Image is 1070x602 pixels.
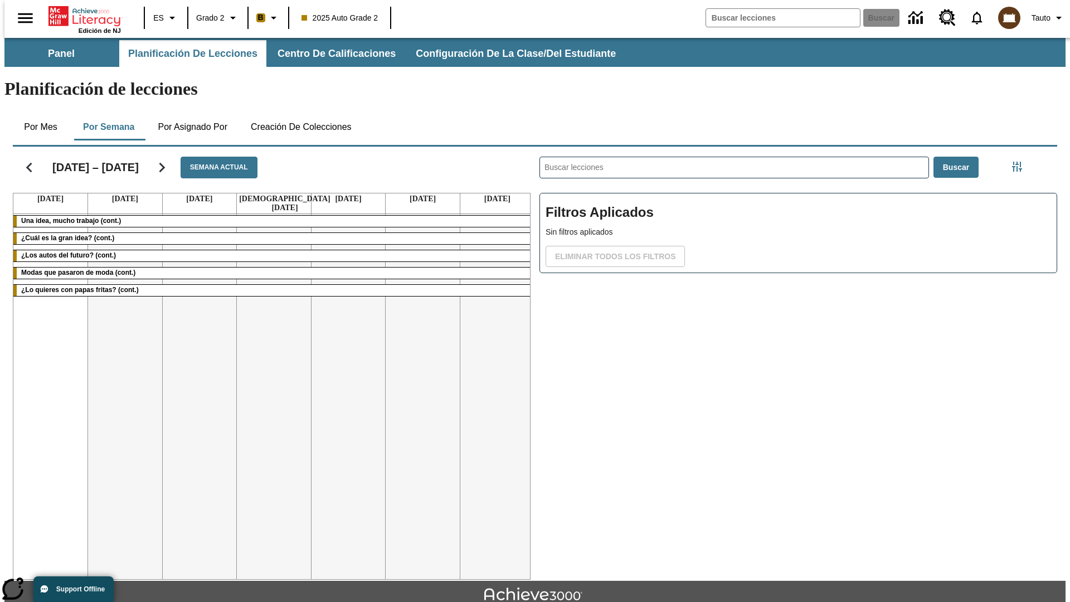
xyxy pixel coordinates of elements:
button: Centro de calificaciones [269,40,405,67]
button: Escoja un nuevo avatar [991,3,1027,32]
div: ¿Lo quieres con papas fritas? (cont.) [13,285,534,296]
button: Seguir [148,153,176,182]
button: Grado: Grado 2, Elige un grado [192,8,244,28]
a: Centro de recursos, Se abrirá en una pestaña nueva. [932,3,962,33]
button: Por mes [13,114,69,140]
button: Support Offline [33,576,114,602]
button: Configuración de la clase/del estudiante [407,40,625,67]
span: ¿Los autos del futuro? (cont.) [21,251,116,259]
a: 16 de agosto de 2025 [407,193,438,205]
span: ¿Lo quieres con papas fritas? (cont.) [21,286,139,294]
h2: [DATE] – [DATE] [52,161,139,174]
img: avatar image [998,7,1020,29]
h1: Planificación de lecciones [4,79,1066,99]
button: Abrir el menú lateral [9,2,42,35]
div: ¿Cuál es la gran idea? (cont.) [13,233,534,244]
button: Creación de colecciones [242,114,361,140]
p: Sin filtros aplicados [546,226,1051,238]
button: Por asignado por [149,114,236,140]
button: Boost El color de la clase es anaranjado claro. Cambiar el color de la clase. [252,8,285,28]
input: Buscar campo [706,9,860,27]
div: Subbarra de navegación [4,38,1066,67]
div: Modas que pasaron de moda (cont.) [13,268,534,279]
div: Portada [48,4,121,34]
button: Lenguaje: ES, Selecciona un idioma [148,8,184,28]
button: Buscar [933,157,979,178]
div: Una idea, mucho trabajo (cont.) [13,216,534,227]
span: ES [153,12,164,24]
div: Buscar [531,142,1057,580]
button: Menú lateral de filtros [1006,156,1028,178]
div: ¿Los autos del futuro? (cont.) [13,250,534,261]
span: Grado 2 [196,12,225,24]
a: Centro de información [902,3,932,33]
span: 2025 Auto Grade 2 [301,12,378,24]
a: Notificaciones [962,3,991,32]
div: Subbarra de navegación [4,40,626,67]
button: Panel [6,40,117,67]
span: Support Offline [56,585,105,593]
a: Portada [48,5,121,27]
a: 11 de agosto de 2025 [35,193,66,205]
h2: Filtros Aplicados [546,199,1051,226]
button: Por semana [74,114,143,140]
a: 17 de agosto de 2025 [482,193,513,205]
span: Modas que pasaron de moda (cont.) [21,269,135,276]
a: 15 de agosto de 2025 [333,193,363,205]
button: Regresar [15,153,43,182]
span: ¿Cuál es la gran idea? (cont.) [21,234,114,242]
div: Calendario [4,142,531,580]
div: Filtros Aplicados [539,193,1057,273]
span: B [258,11,264,25]
span: Tauto [1032,12,1050,24]
button: Semana actual [181,157,257,178]
input: Buscar lecciones [540,157,928,178]
span: Una idea, mucho trabajo (cont.) [21,217,121,225]
a: 14 de agosto de 2025 [237,193,333,213]
button: Perfil/Configuración [1027,8,1070,28]
span: Edición de NJ [79,27,121,34]
button: Planificación de lecciones [119,40,266,67]
a: 13 de agosto de 2025 [184,193,215,205]
a: 12 de agosto de 2025 [110,193,140,205]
